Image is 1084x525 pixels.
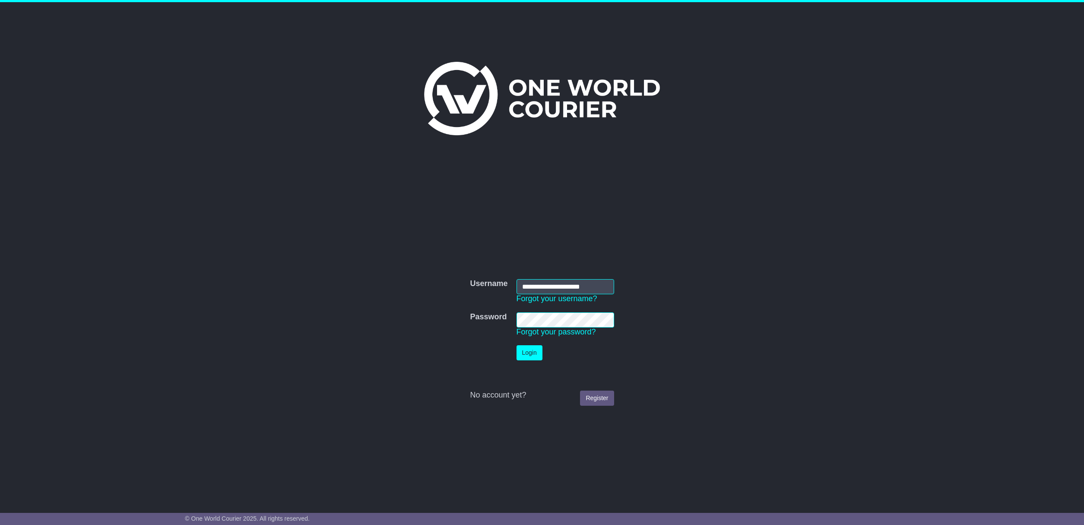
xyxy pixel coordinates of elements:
a: Register [580,391,614,406]
a: Forgot your username? [517,294,597,303]
img: One World [424,62,660,135]
button: Login [517,345,542,360]
label: Username [470,279,507,289]
label: Password [470,312,507,322]
a: Forgot your password? [517,328,596,336]
span: © One World Courier 2025. All rights reserved. [185,515,310,522]
div: No account yet? [470,391,614,400]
